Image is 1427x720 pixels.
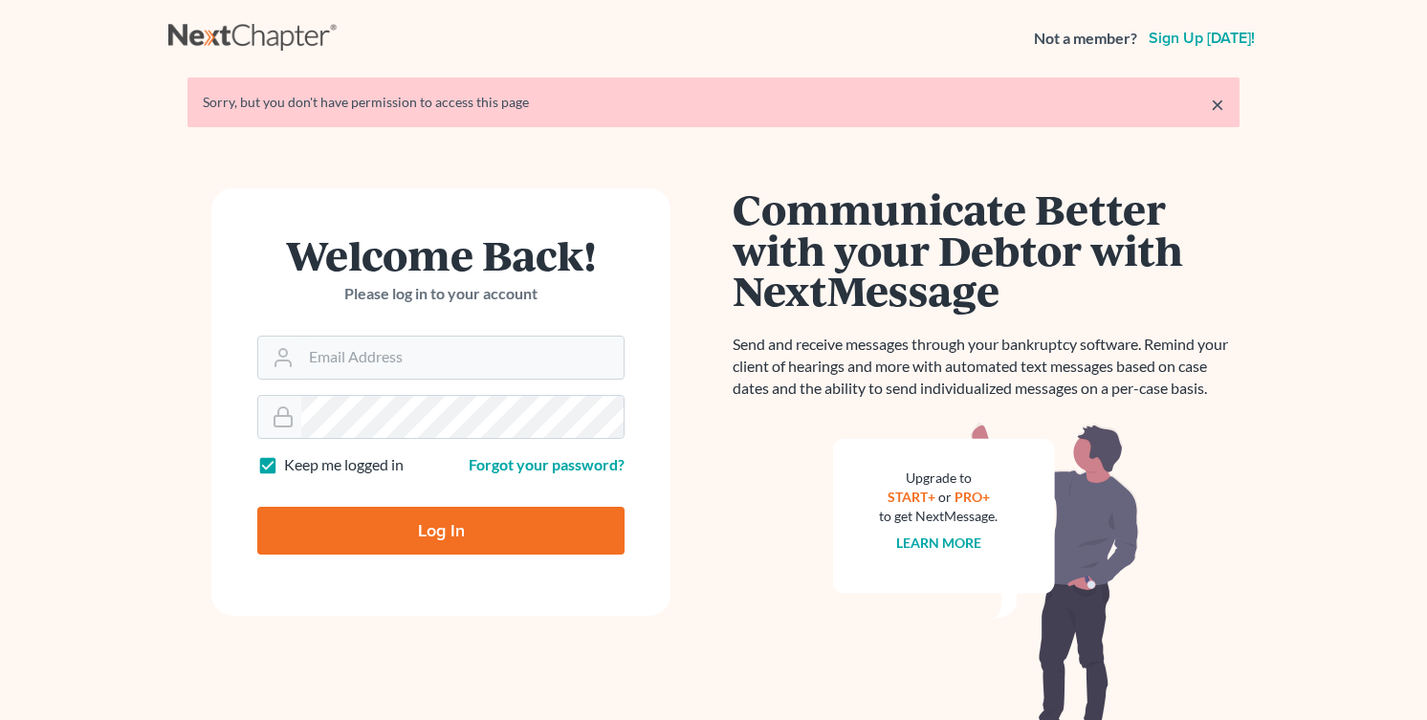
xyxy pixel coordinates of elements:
[955,489,990,505] a: PRO+
[203,93,1224,112] div: Sorry, but you don't have permission to access this page
[301,337,624,379] input: Email Address
[938,489,952,505] span: or
[879,507,998,526] div: to get NextMessage.
[1145,31,1259,46] a: Sign up [DATE]!
[469,455,625,473] a: Forgot your password?
[888,489,935,505] a: START+
[896,535,981,551] a: Learn more
[1034,28,1137,50] strong: Not a member?
[733,334,1240,400] p: Send and receive messages through your bankruptcy software. Remind your client of hearings and mo...
[257,234,625,275] h1: Welcome Back!
[1211,93,1224,116] a: ×
[257,283,625,305] p: Please log in to your account
[257,507,625,555] input: Log In
[284,454,404,476] label: Keep me logged in
[879,469,998,488] div: Upgrade to
[733,188,1240,311] h1: Communicate Better with your Debtor with NextMessage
